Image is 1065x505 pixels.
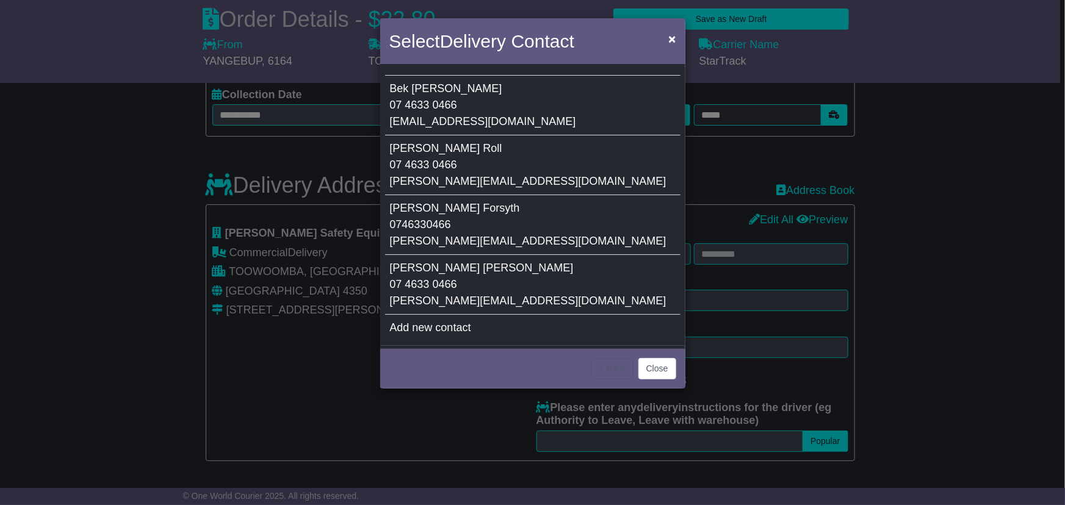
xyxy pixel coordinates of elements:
span: Contact [511,31,574,51]
span: Delivery [440,31,506,51]
button: < Back [591,358,634,379]
span: [PERSON_NAME][EMAIL_ADDRESS][DOMAIN_NAME] [390,175,666,187]
span: [PERSON_NAME] [412,82,502,95]
span: 0746330466 [390,218,451,231]
span: 07 4633 0466 [390,278,457,290]
span: [PERSON_NAME][EMAIL_ADDRESS][DOMAIN_NAME] [390,235,666,247]
span: [PERSON_NAME][EMAIL_ADDRESS][DOMAIN_NAME] [390,295,666,307]
span: 07 4633 0466 [390,99,457,111]
span: Add new contact [390,321,471,334]
span: Bek [390,82,409,95]
span: [PERSON_NAME] [390,202,480,214]
span: [PERSON_NAME] [483,262,574,274]
h4: Select [389,27,574,55]
span: × [668,32,676,46]
button: Close [662,26,682,51]
span: Roll [483,142,502,154]
span: [PERSON_NAME] [390,262,480,274]
span: 07 4633 0466 [390,159,457,171]
span: Forsyth [483,202,520,214]
span: [PERSON_NAME] [390,142,480,154]
button: Close [638,358,676,379]
span: [EMAIL_ADDRESS][DOMAIN_NAME] [390,115,576,127]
